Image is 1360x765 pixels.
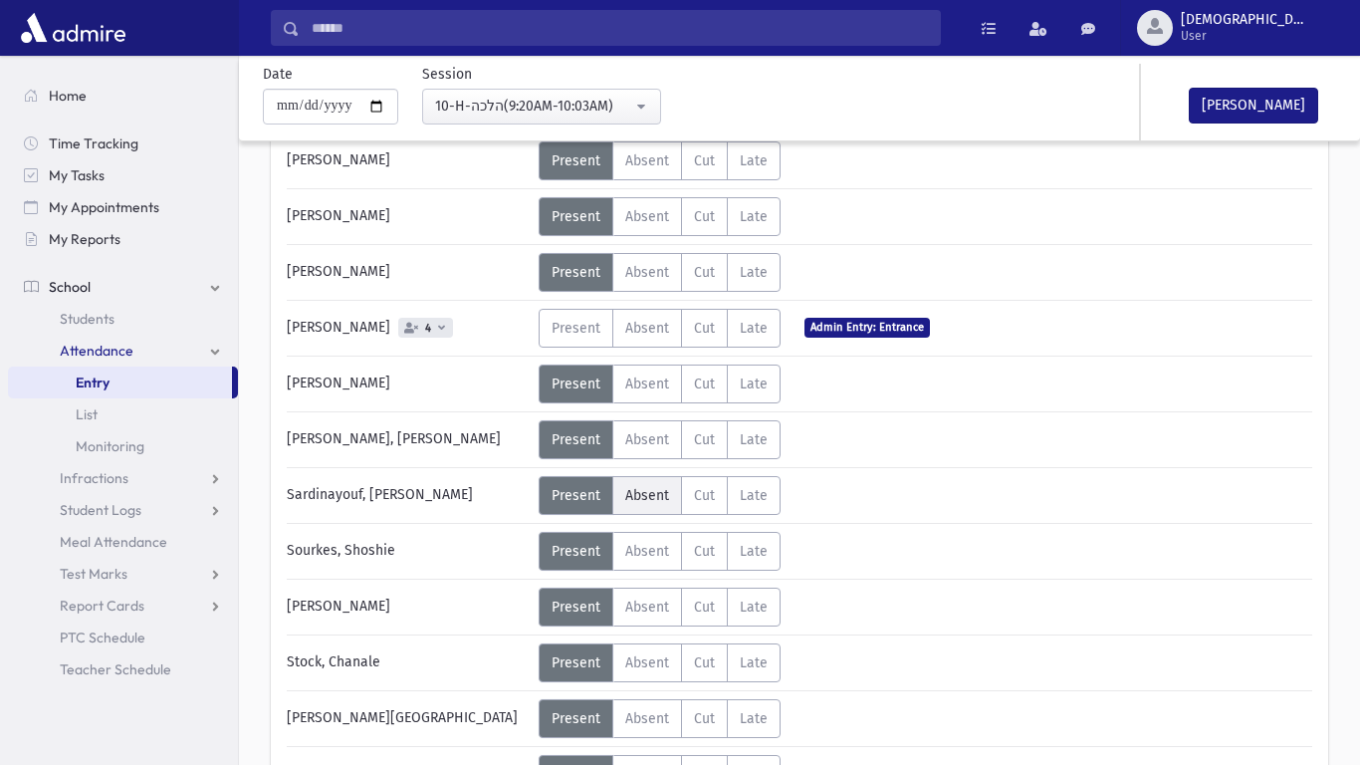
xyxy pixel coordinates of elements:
[421,322,435,335] span: 4
[539,532,781,571] div: AttTypes
[552,431,600,448] span: Present
[694,376,715,392] span: Cut
[1181,28,1308,44] span: User
[552,320,600,337] span: Present
[49,198,159,216] span: My Appointments
[694,654,715,671] span: Cut
[8,653,238,685] a: Teacher Schedule
[552,376,600,392] span: Present
[539,476,781,515] div: AttTypes
[60,565,127,583] span: Test Marks
[76,374,110,391] span: Entry
[8,398,238,430] a: List
[277,141,539,180] div: [PERSON_NAME]
[60,469,128,487] span: Infractions
[277,253,539,292] div: [PERSON_NAME]
[277,476,539,515] div: Sardinayouf, [PERSON_NAME]
[8,462,238,494] a: Infractions
[16,8,130,48] img: AdmirePro
[552,710,600,727] span: Present
[8,590,238,622] a: Report Cards
[694,599,715,616] span: Cut
[8,335,238,367] a: Attendance
[60,342,133,360] span: Attendance
[539,643,781,682] div: AttTypes
[8,494,238,526] a: Student Logs
[76,437,144,455] span: Monitoring
[49,166,105,184] span: My Tasks
[8,558,238,590] a: Test Marks
[8,622,238,653] a: PTC Schedule
[60,501,141,519] span: Student Logs
[625,208,669,225] span: Absent
[76,405,98,423] span: List
[277,365,539,403] div: [PERSON_NAME]
[625,487,669,504] span: Absent
[694,431,715,448] span: Cut
[625,599,669,616] span: Absent
[694,487,715,504] span: Cut
[8,127,238,159] a: Time Tracking
[740,487,768,504] span: Late
[625,543,669,560] span: Absent
[740,431,768,448] span: Late
[8,159,238,191] a: My Tasks
[49,134,138,152] span: Time Tracking
[60,310,114,328] span: Students
[277,309,539,348] div: [PERSON_NAME]
[277,588,539,627] div: [PERSON_NAME]
[49,278,91,296] span: School
[552,599,600,616] span: Present
[539,309,781,348] div: AttTypes
[694,543,715,560] span: Cut
[740,320,768,337] span: Late
[60,629,145,646] span: PTC Schedule
[740,264,768,281] span: Late
[552,543,600,560] span: Present
[1181,12,1308,28] span: [DEMOGRAPHIC_DATA]
[60,660,171,678] span: Teacher Schedule
[8,80,238,112] a: Home
[539,141,781,180] div: AttTypes
[740,654,768,671] span: Late
[539,588,781,627] div: AttTypes
[277,420,539,459] div: [PERSON_NAME], [PERSON_NAME]
[1189,88,1318,124] button: [PERSON_NAME]
[539,253,781,292] div: AttTypes
[300,10,940,46] input: Search
[552,208,600,225] span: Present
[277,197,539,236] div: [PERSON_NAME]
[277,643,539,682] div: Stock, Chanale
[740,376,768,392] span: Late
[694,152,715,169] span: Cut
[694,320,715,337] span: Cut
[694,264,715,281] span: Cut
[8,303,238,335] a: Students
[49,230,120,248] span: My Reports
[8,430,238,462] a: Monitoring
[422,64,472,85] label: Session
[740,543,768,560] span: Late
[539,699,781,738] div: AttTypes
[625,654,669,671] span: Absent
[60,533,167,551] span: Meal Attendance
[8,223,238,255] a: My Reports
[8,367,232,398] a: Entry
[8,271,238,303] a: School
[740,599,768,616] span: Late
[60,597,144,615] span: Report Cards
[552,264,600,281] span: Present
[625,431,669,448] span: Absent
[539,420,781,459] div: AttTypes
[552,152,600,169] span: Present
[435,96,632,117] div: 10-H-הלכה(9:20AM-10:03AM)
[8,526,238,558] a: Meal Attendance
[625,320,669,337] span: Absent
[263,64,293,85] label: Date
[740,152,768,169] span: Late
[552,654,600,671] span: Present
[694,208,715,225] span: Cut
[740,208,768,225] span: Late
[625,264,669,281] span: Absent
[277,532,539,571] div: Sourkes, Shoshie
